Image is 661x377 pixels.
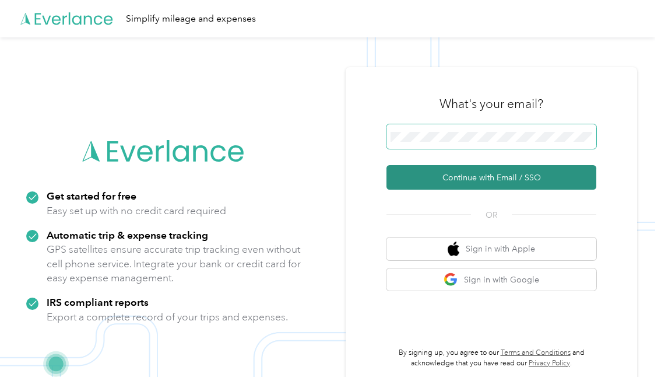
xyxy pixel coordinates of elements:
[47,190,136,202] strong: Get started for free
[386,348,596,368] p: By signing up, you agree to our and acknowledge that you have read our .
[471,209,512,221] span: OR
[444,273,458,287] img: google logo
[529,359,570,368] a: Privacy Policy
[440,96,543,112] h3: What's your email?
[47,204,226,218] p: Easy set up with no credit card required
[47,242,301,285] p: GPS satellites ensure accurate trip tracking even without cell phone service. Integrate your bank...
[448,242,459,256] img: apple logo
[47,310,288,324] p: Export a complete record of your trips and expenses.
[386,165,596,190] button: Continue with Email / SSO
[386,238,596,260] button: apple logoSign in with Apple
[47,229,208,241] strong: Automatic trip & expense tracking
[47,296,149,308] strong: IRS compliant reports
[501,348,571,357] a: Terms and Conditions
[386,268,596,291] button: google logoSign in with Google
[126,12,256,26] div: Simplify mileage and expenses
